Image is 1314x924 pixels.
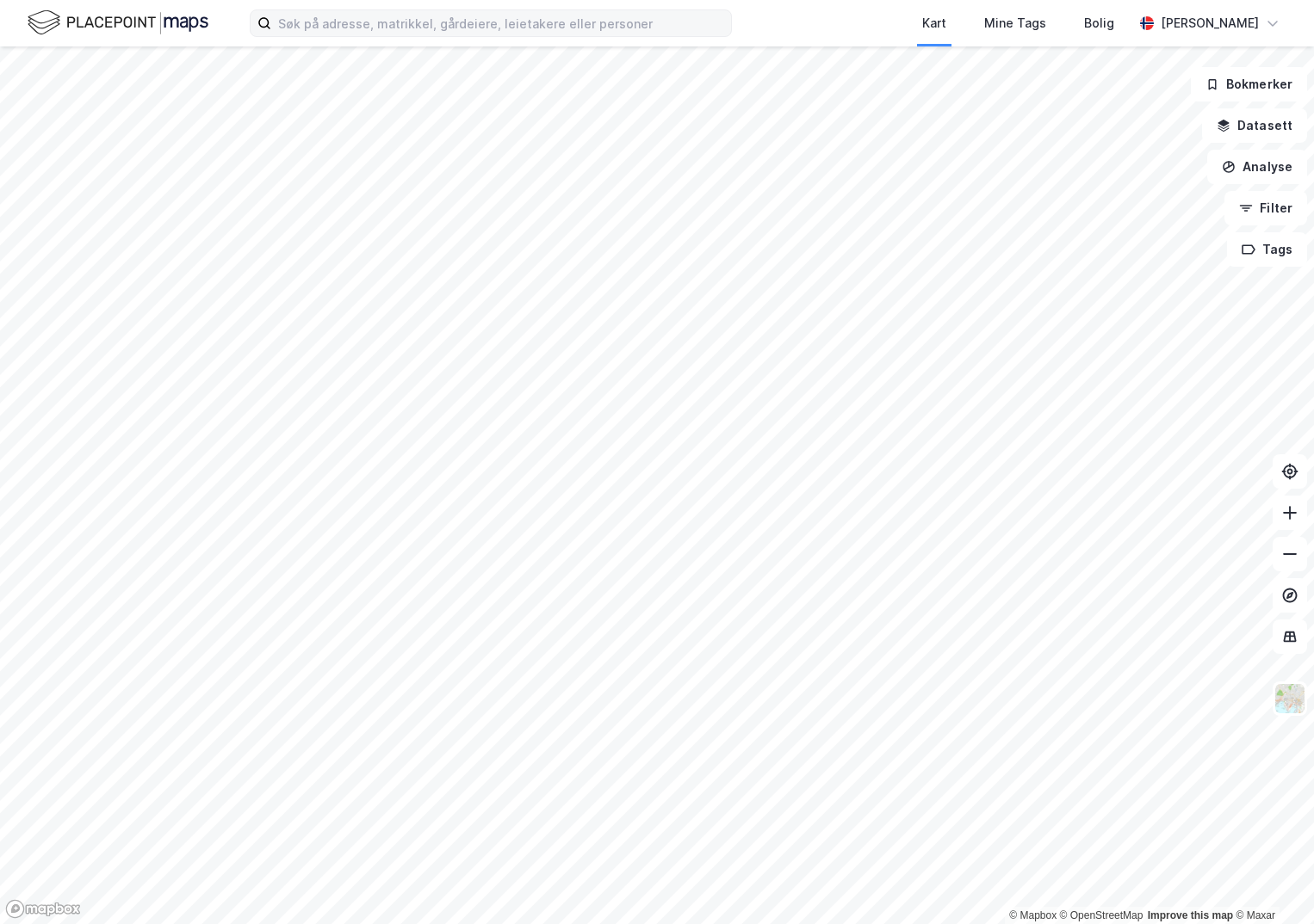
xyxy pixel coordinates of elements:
[1207,150,1307,184] button: Analyse
[1191,67,1307,102] button: Bokmerker
[1060,909,1144,921] a: OpenStreetMap
[5,899,81,919] a: Mapbox homepage
[1274,682,1306,715] img: Z
[271,10,731,36] input: Søk på adresse, matrikkel, gårdeiere, leietakere eller personer
[1009,909,1057,921] a: Mapbox
[1227,232,1307,267] button: Tags
[1084,13,1114,34] div: Bolig
[1228,841,1314,924] iframe: Chat Widget
[984,13,1046,34] div: Mine Tags
[1161,13,1259,34] div: [PERSON_NAME]
[922,13,946,34] div: Kart
[28,8,208,38] img: logo.f888ab2527a4732fd821a326f86c7f29.svg
[1202,108,1307,143] button: Datasett
[1148,909,1233,921] a: Improve this map
[1224,191,1307,225] button: Filter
